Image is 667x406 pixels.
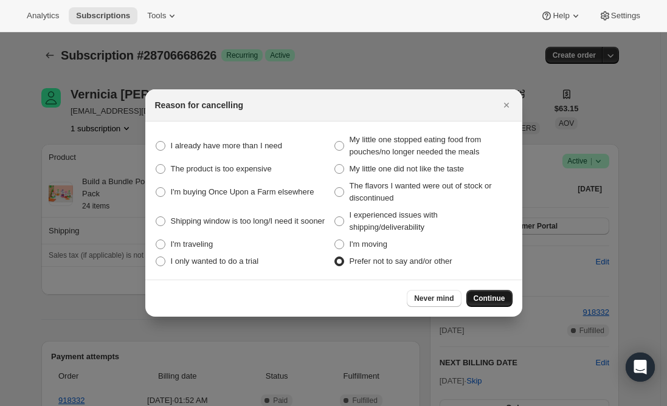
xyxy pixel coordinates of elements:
[171,216,325,225] span: Shipping window is too long/I need it sooner
[350,135,482,156] span: My little one stopped eating food from pouches/no longer needed the meals
[140,7,185,24] button: Tools
[414,294,454,303] span: Never mind
[19,7,66,24] button: Analytics
[27,11,59,21] span: Analytics
[350,164,465,173] span: My little one did not like the taste
[474,294,505,303] span: Continue
[350,181,492,202] span: The flavors I wanted were out of stock or discontinued
[407,290,461,307] button: Never mind
[626,353,655,382] div: Open Intercom Messenger
[155,99,243,111] h2: Reason for cancelling
[350,256,452,266] span: Prefer not to say and/or other
[171,239,213,249] span: I'm traveling
[171,141,283,150] span: I already have more than I need
[171,164,272,173] span: The product is too expensive
[498,97,515,114] button: Close
[147,11,166,21] span: Tools
[171,256,259,266] span: I only wanted to do a trial
[533,7,589,24] button: Help
[76,11,130,21] span: Subscriptions
[171,187,314,196] span: I'm buying Once Upon a Farm elsewhere
[611,11,640,21] span: Settings
[69,7,137,24] button: Subscriptions
[350,210,438,232] span: I experienced issues with shipping/deliverability
[553,11,569,21] span: Help
[592,7,648,24] button: Settings
[466,290,513,307] button: Continue
[350,239,387,249] span: I'm moving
